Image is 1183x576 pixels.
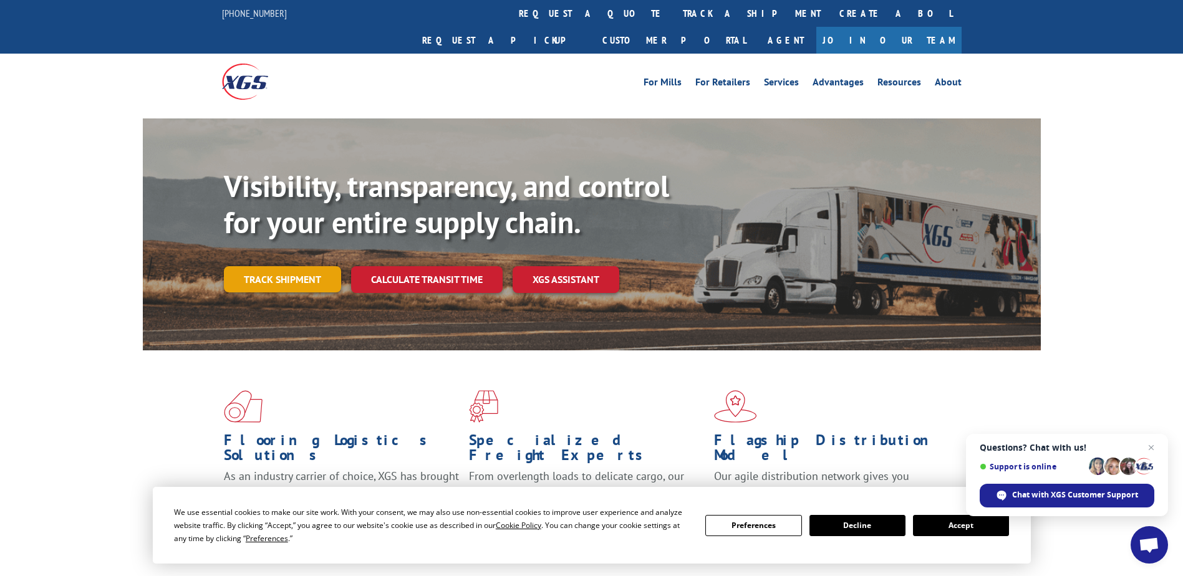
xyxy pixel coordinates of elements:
span: Our agile distribution network gives you nationwide inventory management on demand. [714,469,944,498]
a: Customer Portal [593,27,755,54]
h1: Flagship Distribution Model [714,433,950,469]
div: Chat with XGS Customer Support [980,484,1154,507]
div: Cookie Consent Prompt [153,487,1031,564]
div: We use essential cookies to make our site work. With your consent, we may also use non-essential ... [174,506,690,545]
span: Close chat [1144,440,1159,455]
img: xgs-icon-total-supply-chain-intelligence-red [224,390,263,423]
a: Advantages [813,77,864,91]
h1: Flooring Logistics Solutions [224,433,460,469]
a: Agent [755,27,816,54]
span: Preferences [246,533,288,544]
a: [PHONE_NUMBER] [222,7,287,19]
span: As an industry carrier of choice, XGS has brought innovation and dedication to flooring logistics... [224,469,459,513]
a: About [935,77,962,91]
img: xgs-icon-flagship-distribution-model-red [714,390,757,423]
a: Services [764,77,799,91]
img: xgs-icon-focused-on-flooring-red [469,390,498,423]
a: Resources [877,77,921,91]
a: Request a pickup [413,27,593,54]
span: Questions? Chat with us! [980,443,1154,453]
a: Track shipment [224,266,341,292]
b: Visibility, transparency, and control for your entire supply chain. [224,166,669,241]
a: For Retailers [695,77,750,91]
span: Support is online [980,462,1084,471]
a: For Mills [644,77,682,91]
span: Chat with XGS Customer Support [1012,489,1138,501]
a: Join Our Team [816,27,962,54]
a: Calculate transit time [351,266,503,293]
span: Cookie Policy [496,520,541,530]
p: From overlength loads to delicate cargo, our experienced staff knows the best way to move your fr... [469,469,705,524]
h1: Specialized Freight Experts [469,433,705,469]
button: Accept [913,515,1009,536]
button: Decline [809,515,905,536]
div: Open chat [1131,526,1168,564]
button: Preferences [705,515,801,536]
a: XGS ASSISTANT [513,266,619,293]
